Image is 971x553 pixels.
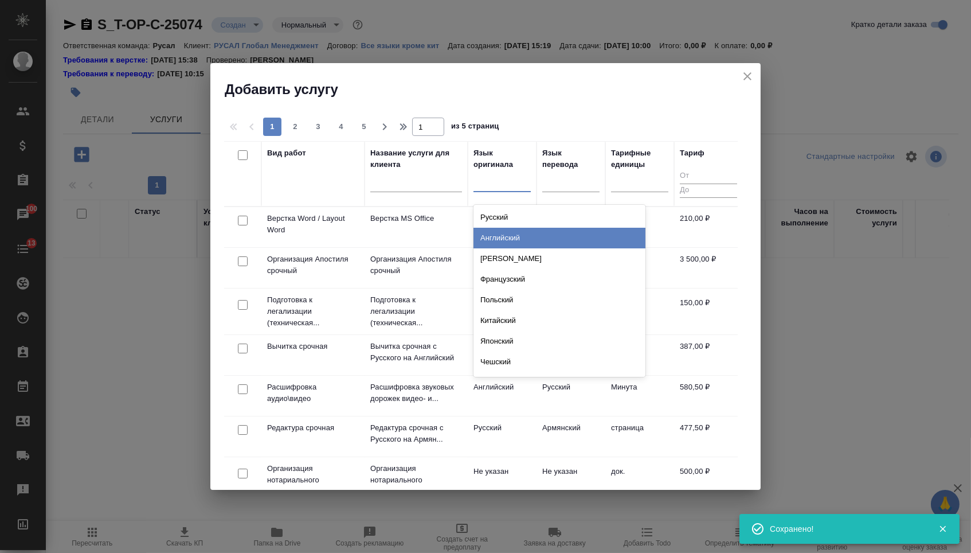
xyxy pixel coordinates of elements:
h2: Добавить услугу [225,80,761,99]
div: Китайский [473,310,645,331]
div: Польский [473,290,645,310]
td: 477,50 ₽ [674,416,743,457]
span: 2 [286,121,304,133]
p: Подготовка к легализации (техническая... [267,294,359,329]
td: Русский [537,376,605,416]
td: Не указан [468,207,537,247]
div: Чешский [473,352,645,372]
td: 210,00 ₽ [674,207,743,247]
button: close [739,68,756,85]
span: 3 [309,121,327,133]
div: Английский [473,228,645,248]
button: 2 [286,118,304,136]
div: Язык перевода [542,147,600,170]
div: Название услуги для клиента [370,147,462,170]
button: 5 [355,118,373,136]
div: Французский [473,269,645,290]
td: Английский [468,376,537,416]
p: Редактура срочная [267,422,359,434]
td: 500,00 ₽ [674,460,743,500]
div: Японский [473,331,645,352]
td: Не указан [468,248,537,288]
td: 580,50 ₽ [674,376,743,416]
td: Русский [468,416,537,457]
p: Организация нотариального удостоверен... [370,463,462,497]
button: 3 [309,118,327,136]
input: От [680,169,737,184]
div: Тарифные единицы [611,147,668,170]
p: Вычитка срочная [267,341,359,352]
button: Закрыть [931,524,954,534]
td: Русский [468,335,537,375]
span: из 5 страниц [451,119,499,136]
div: Сохранено! [770,523,921,535]
td: Армянский [537,416,605,457]
p: Расшифровка аудио\видео [267,381,359,404]
td: Не указан [468,460,537,500]
p: Расшифровка звуковых дорожек видео- и... [370,381,462,404]
div: Сербский [473,372,645,393]
p: Организация Апостиля срочный [267,254,359,276]
td: Не указан [468,291,537,332]
p: Подготовка к легализации (техническая... [370,294,462,329]
p: Редактура срочная с Русского на Армян... [370,422,462,445]
p: Вычитка срочная с Русского на Английский [370,341,462,364]
div: Тариф [680,147,704,159]
div: Русский [473,207,645,228]
p: Организация Апостиля срочный [370,254,462,276]
p: Верстка Word / Layout Word [267,213,359,236]
td: 3 500,00 ₽ [674,248,743,288]
span: 4 [332,121,350,133]
p: Верстка MS Office [370,213,462,224]
div: Вид работ [267,147,306,159]
td: Не указан [537,460,605,500]
button: 4 [332,118,350,136]
input: До [680,184,737,198]
td: страница [605,416,674,457]
span: 5 [355,121,373,133]
div: [PERSON_NAME] [473,248,645,269]
div: Язык оригинала [473,147,531,170]
td: 387,00 ₽ [674,335,743,375]
td: док. [605,460,674,500]
td: Минута [605,376,674,416]
td: 150,00 ₽ [674,291,743,332]
p: Организация нотариального удостоверен... [267,463,359,497]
